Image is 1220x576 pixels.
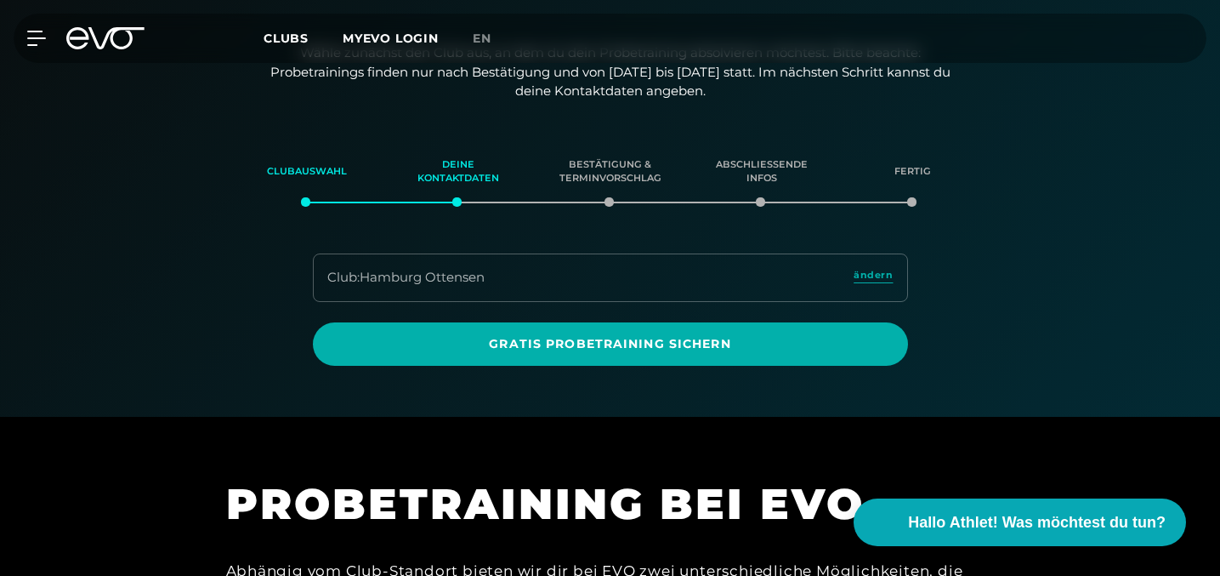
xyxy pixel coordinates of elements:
[473,29,512,48] a: en
[859,149,967,195] div: Fertig
[854,499,1186,546] button: Hallo Athlet! Was möchtest du tun?
[908,511,1166,534] span: Hallo Athlet! Was möchtest du tun?
[253,149,361,195] div: Clubauswahl
[264,31,309,46] span: Clubs
[854,268,893,288] a: ändern
[473,31,491,46] span: en
[327,268,485,288] div: Club : Hamburg Ottensen
[404,149,513,195] div: Deine Kontaktdaten
[707,149,816,195] div: Abschließende Infos
[555,149,664,195] div: Bestätigung & Terminvorschlag
[343,31,439,46] a: MYEVO LOGIN
[333,335,888,353] span: Gratis Probetraining sichern
[264,30,343,46] a: Clubs
[313,322,908,366] a: Gratis Probetraining sichern
[226,476,991,532] h1: PROBETRAINING BEI EVO
[854,268,893,282] span: ändern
